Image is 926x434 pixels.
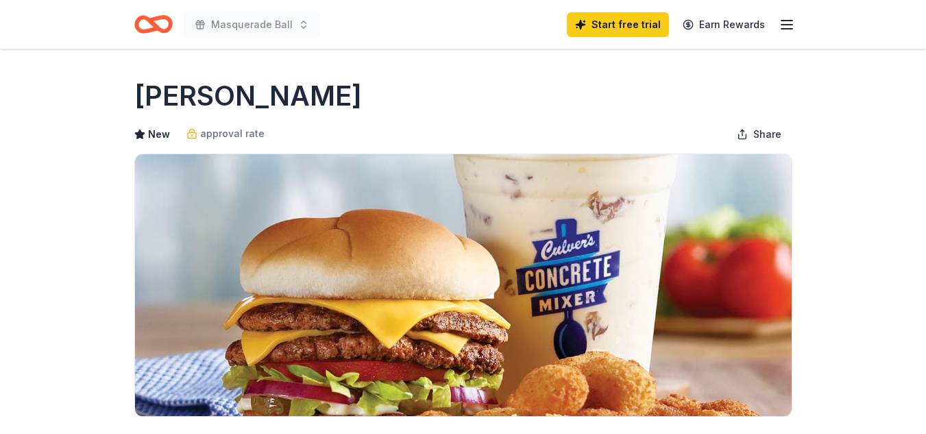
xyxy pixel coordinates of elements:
[148,126,170,143] span: New
[134,77,362,115] h1: [PERSON_NAME]
[186,125,265,142] a: approval rate
[184,11,320,38] button: Masquerade Ball
[134,8,173,40] a: Home
[567,12,669,37] a: Start free trial
[726,121,792,148] button: Share
[211,16,293,33] span: Masquerade Ball
[753,126,781,143] span: Share
[135,154,792,416] img: Image for Culver's
[674,12,773,37] a: Earn Rewards
[200,125,265,142] span: approval rate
